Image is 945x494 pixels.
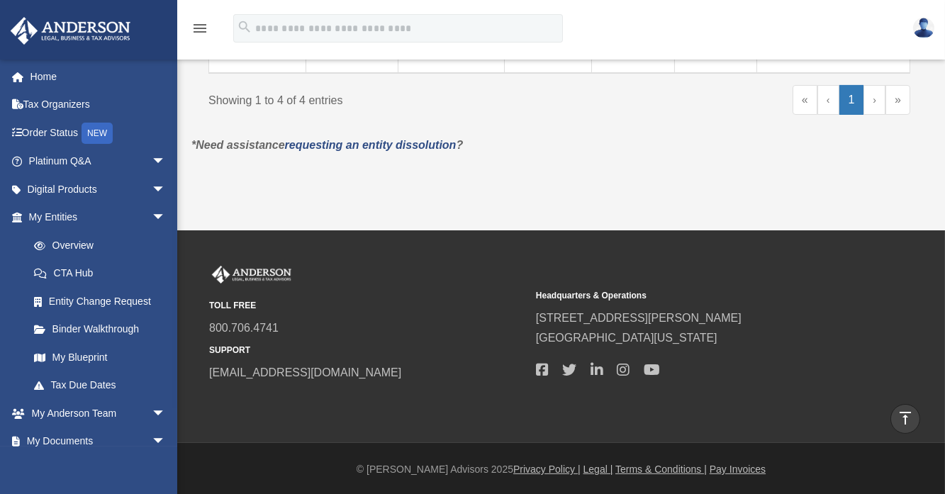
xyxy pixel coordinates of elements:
small: TOLL FREE [209,298,526,313]
a: Next [863,85,885,115]
a: Terms & Conditions | [615,464,707,475]
span: arrow_drop_down [152,399,180,428]
small: Headquarters & Operations [536,288,853,303]
a: Tax Organizers [10,91,187,119]
a: Pay Invoices [710,464,766,475]
a: Last [885,85,910,115]
i: vertical_align_top [897,410,914,427]
em: *Need assistance ? [191,139,463,151]
span: arrow_drop_down [152,147,180,176]
a: Previous [817,85,839,115]
a: My Anderson Teamarrow_drop_down [10,399,187,427]
img: Anderson Advisors Platinum Portal [6,17,135,45]
a: Privacy Policy | [513,464,581,475]
a: Entity Change Request [20,287,180,315]
a: 800.706.4741 [209,322,279,334]
span: arrow_drop_down [152,203,180,232]
a: Binder Walkthrough [20,315,180,344]
span: arrow_drop_down [152,427,180,456]
a: menu [191,25,208,37]
a: My Entitiesarrow_drop_down [10,203,180,232]
i: menu [191,20,208,37]
img: User Pic [913,18,934,38]
span: arrow_drop_down [152,175,180,204]
a: [GEOGRAPHIC_DATA][US_STATE] [536,332,717,344]
a: [STREET_ADDRESS][PERSON_NAME] [536,312,742,324]
a: My Blueprint [20,343,180,371]
div: Showing 1 to 4 of 4 entries [208,85,549,111]
div: © [PERSON_NAME] Advisors 2025 [177,461,945,478]
a: Home [10,62,187,91]
a: My Documentsarrow_drop_down [10,427,187,456]
a: Order StatusNEW [10,118,187,147]
img: Anderson Advisors Platinum Portal [209,266,294,284]
a: Overview [20,231,173,259]
div: NEW [82,123,113,144]
a: vertical_align_top [890,404,920,434]
a: First [793,85,817,115]
a: 1 [839,85,864,115]
a: [EMAIL_ADDRESS][DOMAIN_NAME] [209,366,401,378]
a: requesting an entity dissolution [285,139,457,151]
a: Tax Due Dates [20,371,180,400]
small: SUPPORT [209,343,526,358]
a: CTA Hub [20,259,180,288]
a: Digital Productsarrow_drop_down [10,175,187,203]
i: search [237,19,252,35]
a: Platinum Q&Aarrow_drop_down [10,147,187,176]
a: Legal | [583,464,613,475]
